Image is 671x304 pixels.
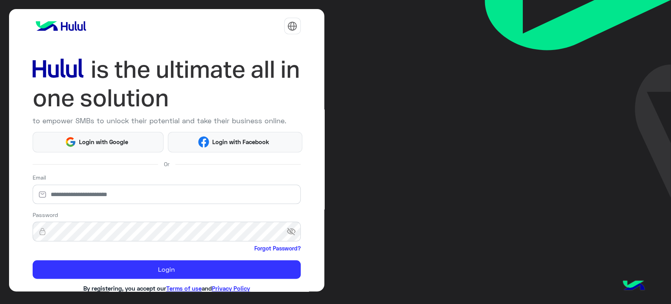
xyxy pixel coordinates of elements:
[33,55,301,113] img: hululLoginTitle_EN.svg
[164,160,169,168] span: Or
[168,132,302,152] button: Login with Facebook
[33,191,52,198] img: email
[65,136,76,148] img: Google
[33,260,301,279] button: Login
[33,132,164,152] button: Login with Google
[212,285,250,292] a: Privacy Policy
[33,18,89,34] img: logo
[287,224,301,239] span: visibility_off
[620,272,647,300] img: hulul-logo.png
[209,137,272,146] span: Login with Facebook
[198,136,210,148] img: Facebook
[287,21,297,31] img: tab
[33,211,58,219] label: Password
[254,244,301,252] a: Forgot Password?
[33,228,52,235] img: lock
[166,285,202,292] a: Terms of use
[33,115,301,126] p: to empower SMBs to unlock their potential and take their business online.
[202,285,212,292] span: and
[76,137,131,146] span: Login with Google
[83,285,166,292] span: By registering, you accept our
[33,173,46,182] label: Email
